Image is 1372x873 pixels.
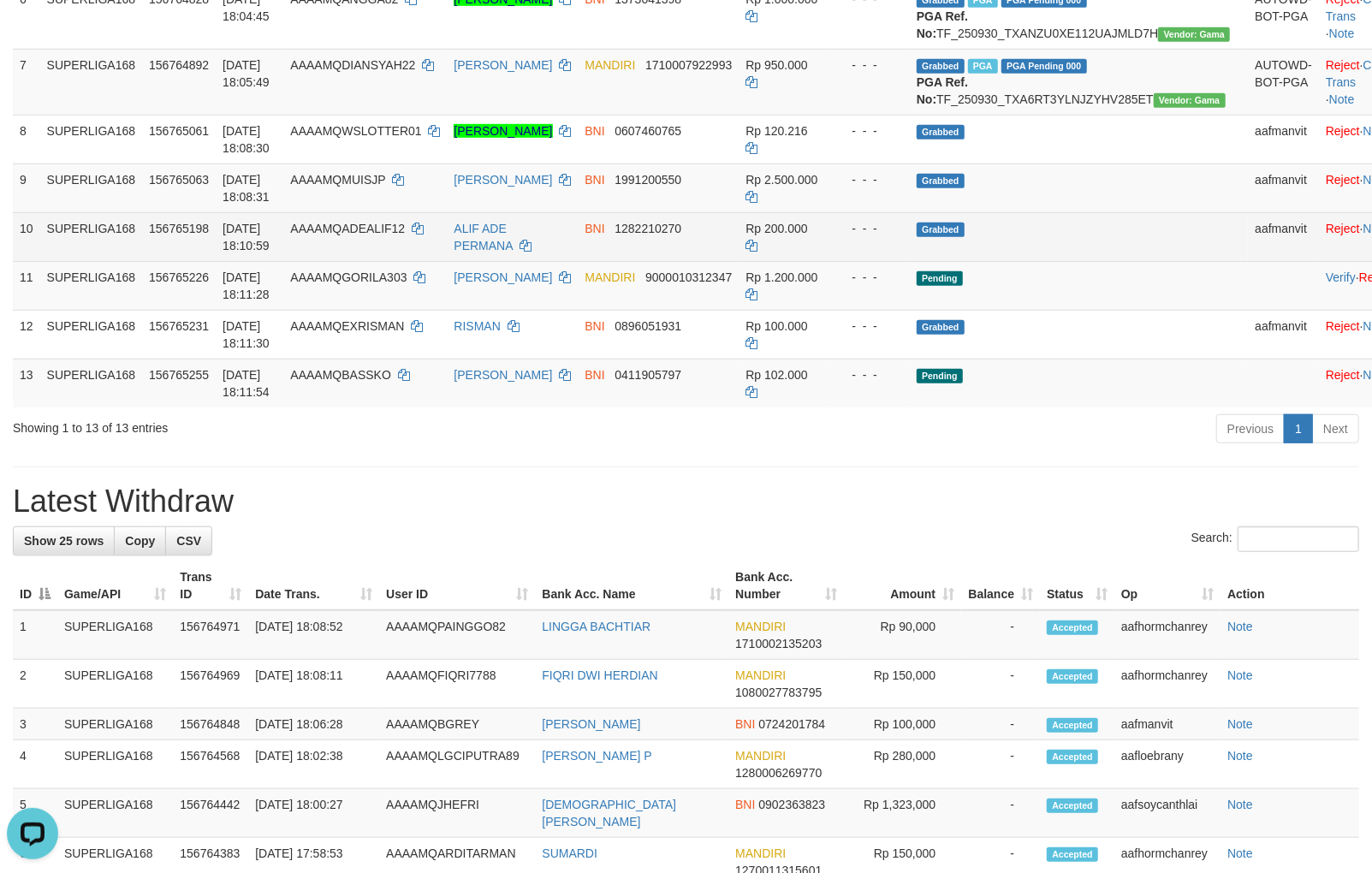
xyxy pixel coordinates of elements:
span: Vendor URL: https://trx31.1velocity.biz [1154,93,1226,108]
td: Rp 90,000 [844,610,961,660]
th: Status: activate to sort column ascending [1040,561,1114,610]
td: 1 [13,610,57,660]
td: SUPERLIGA168 [57,660,173,709]
span: Rp 100.000 [745,319,807,333]
span: Accepted [1047,621,1098,635]
a: Note [1227,717,1253,731]
span: [DATE] 18:05:49 [223,58,270,89]
span: Grabbed [917,320,965,335]
span: Copy 0607460765 to clipboard [615,124,681,138]
span: Accepted [1047,799,1098,813]
td: 8 [13,115,40,163]
span: AAAAMQBASSKO [290,368,390,382]
a: Note [1227,668,1253,682]
a: Verify [1326,270,1356,284]
td: 5 [13,789,57,838]
span: Vendor URL: https://trx31.1velocity.biz [1158,27,1230,42]
span: MANDIRI [585,270,635,284]
span: MANDIRI [585,58,635,72]
span: Copy [125,534,155,548]
div: - - - [838,56,903,74]
th: Balance: activate to sort column ascending [961,561,1040,610]
div: - - - [838,171,903,188]
span: BNI [735,798,755,811]
span: MANDIRI [735,668,786,682]
span: AAAAMQDIANSYAH22 [290,58,415,72]
span: Show 25 rows [24,534,104,548]
span: Copy 0896051931 to clipboard [615,319,681,333]
span: Pending [917,369,963,383]
th: Game/API: activate to sort column ascending [57,561,173,610]
span: AAAAMQMUISJP [290,173,385,187]
td: aafmanvit [1248,115,1319,163]
td: AAAAMQBGREY [379,709,535,740]
span: Copy 1080027783795 to clipboard [735,686,822,699]
td: SUPERLIGA168 [40,115,143,163]
span: Copy 1710007922993 to clipboard [645,58,732,72]
span: [DATE] 18:11:28 [223,270,270,301]
td: SUPERLIGA168 [57,709,173,740]
td: SUPERLIGA168 [40,163,143,212]
td: Rp 100,000 [844,709,961,740]
span: Copy 1282210270 to clipboard [615,222,681,235]
a: Copy [114,526,166,555]
a: Note [1227,846,1253,860]
label: Search: [1191,526,1359,552]
div: - - - [838,220,903,237]
a: Reject [1326,368,1360,382]
span: Copy 1710002135203 to clipboard [735,637,822,650]
a: Reject [1326,319,1360,333]
th: User ID: activate to sort column ascending [379,561,535,610]
span: Grabbed [917,174,965,188]
td: 156764969 [173,660,248,709]
span: Copy 0724201784 to clipboard [758,717,825,731]
div: - - - [838,318,903,335]
td: 156764848 [173,709,248,740]
span: 156765255 [149,368,209,382]
td: [DATE] 18:06:28 [248,709,379,740]
span: Rp 1.200.000 [745,270,817,284]
td: [DATE] 18:00:27 [248,789,379,838]
td: - [961,709,1040,740]
td: aafhormchanrey [1114,660,1221,709]
a: Show 25 rows [13,526,115,555]
span: Rp 102.000 [745,368,807,382]
td: aafsoycanthlai [1114,789,1221,838]
a: RISMAN [454,319,500,333]
span: BNI [585,222,604,235]
span: AAAAMQGORILA303 [290,270,407,284]
td: aafmanvit [1248,212,1319,261]
th: Bank Acc. Number: activate to sort column ascending [728,561,844,610]
span: Copy 0902363823 to clipboard [758,798,825,811]
td: - [961,660,1040,709]
span: MANDIRI [735,846,786,860]
span: [DATE] 18:08:31 [223,173,270,204]
span: AAAAMQWSLOTTER01 [290,124,421,138]
td: aafhormchanrey [1114,610,1221,660]
span: BNI [735,717,755,731]
span: Rp 950.000 [745,58,807,72]
span: [DATE] 18:11:30 [223,319,270,350]
a: [PERSON_NAME] P [542,749,651,763]
td: 156764442 [173,789,248,838]
span: 156765231 [149,319,209,333]
span: CSV [176,534,201,548]
td: SUPERLIGA168 [57,610,173,660]
td: SUPERLIGA168 [40,359,143,407]
b: PGA Ref. No: [917,75,968,106]
a: SUMARDI [542,846,597,860]
a: CSV [165,526,212,555]
th: Op: activate to sort column ascending [1114,561,1221,610]
td: 3 [13,709,57,740]
span: 156765198 [149,222,209,235]
span: 156765063 [149,173,209,187]
a: Previous [1216,414,1285,443]
span: Accepted [1047,750,1098,764]
td: 10 [13,212,40,261]
td: SUPERLIGA168 [40,212,143,261]
span: Copy 1991200550 to clipboard [615,173,681,187]
td: - [961,789,1040,838]
td: [DATE] 18:08:11 [248,660,379,709]
td: - [961,740,1040,789]
a: Reject [1326,222,1360,235]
